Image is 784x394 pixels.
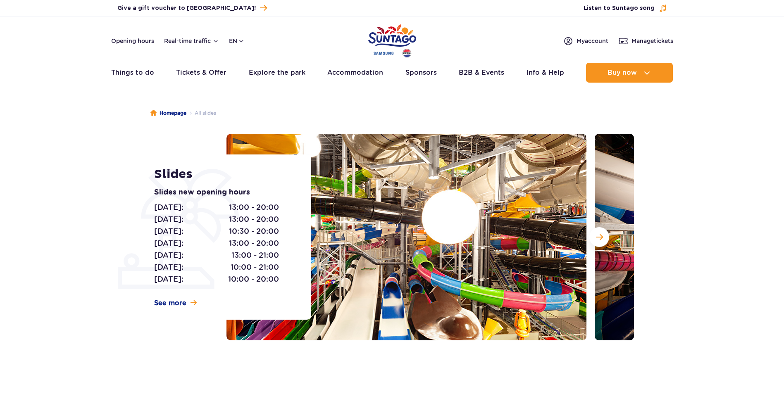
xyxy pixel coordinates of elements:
a: Homepage [150,109,186,117]
a: See more [154,299,197,308]
span: [DATE]: [154,249,183,261]
span: 13:00 - 21:00 [231,249,279,261]
a: Opening hours [111,37,154,45]
button: en [229,37,245,45]
span: [DATE]: [154,202,183,213]
a: Things to do [111,63,154,83]
span: See more [154,299,186,308]
span: Manage tickets [631,37,673,45]
a: B2B & Events [459,63,504,83]
span: [DATE]: [154,214,183,225]
span: Listen to Suntago song [584,4,655,12]
button: Buy now [586,63,673,83]
button: Real-time traffic [164,38,219,44]
span: 10:00 - 21:00 [231,261,279,273]
a: Sponsors [405,63,437,83]
span: Give a gift voucher to [GEOGRAPHIC_DATA]! [117,4,256,12]
a: Accommodation [327,63,383,83]
span: [DATE]: [154,225,183,237]
span: [DATE]: [154,261,183,273]
a: Info & Help [527,63,564,83]
a: Tickets & Offer [176,63,226,83]
span: 13:00 - 20:00 [229,214,279,225]
span: My account [577,37,608,45]
a: Park of Poland [368,21,416,59]
a: Give a gift voucher to [GEOGRAPHIC_DATA]! [117,2,267,14]
span: [DATE]: [154,273,183,285]
a: Managetickets [618,36,673,46]
button: Listen to Suntago song [584,4,667,12]
button: Next slide [589,227,609,247]
span: [DATE]: [154,237,183,249]
a: Explore the park [249,63,305,83]
span: 13:00 - 20:00 [229,237,279,249]
span: 13:00 - 20:00 [229,202,279,213]
span: Buy now [608,69,637,76]
li: All slides [186,109,216,117]
span: 10:30 - 20:00 [229,225,279,237]
h1: Slides [154,167,293,182]
a: Myaccount [563,36,608,46]
p: Slides new opening hours [154,187,293,198]
span: 10:00 - 20:00 [228,273,279,285]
